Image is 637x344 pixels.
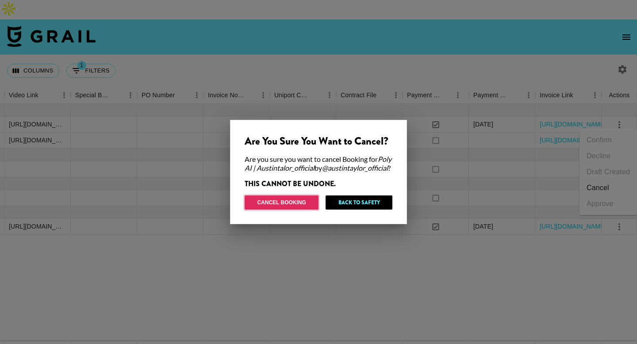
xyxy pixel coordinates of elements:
[245,134,392,148] div: Are You Sure You Want to Cancel?
[245,155,391,172] em: Poly AI | Austintalor_official
[245,180,392,188] div: THIS CANNOT BE UNDONE.
[245,155,392,172] div: Are you sure you want to cancel Booking for by ?
[326,195,392,210] button: Back to Safety
[322,164,388,172] em: @ austintaylor_official
[245,195,318,210] button: Cancel Booking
